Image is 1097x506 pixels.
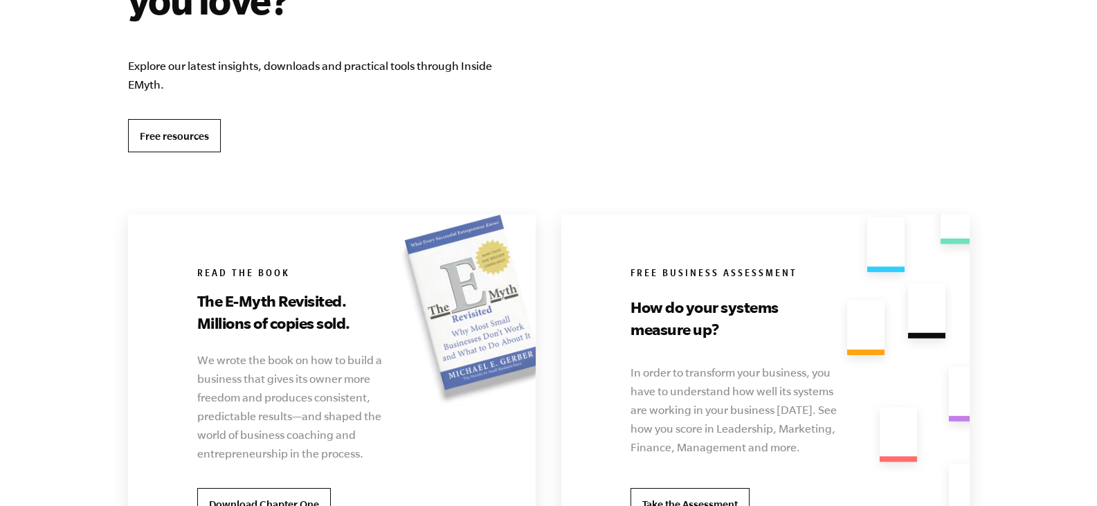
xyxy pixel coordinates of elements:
[197,268,457,282] h6: Read the book
[128,119,221,152] a: Free resources
[197,351,384,463] p: We wrote the book on how to build a business that gives its owner more freedom and produces consi...
[1028,440,1097,506] iframe: Chat Widget
[631,296,822,341] h3: How do your systems measure up?
[128,57,527,94] p: Explore our latest insights, downloads and practical tools through Inside EMyth.
[631,268,891,282] h6: Free Business Assessment
[197,290,389,334] h3: The E-Myth Revisited. Millions of copies sold.
[631,363,842,457] p: In order to transform your business, you have to understand how well its systems are working in y...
